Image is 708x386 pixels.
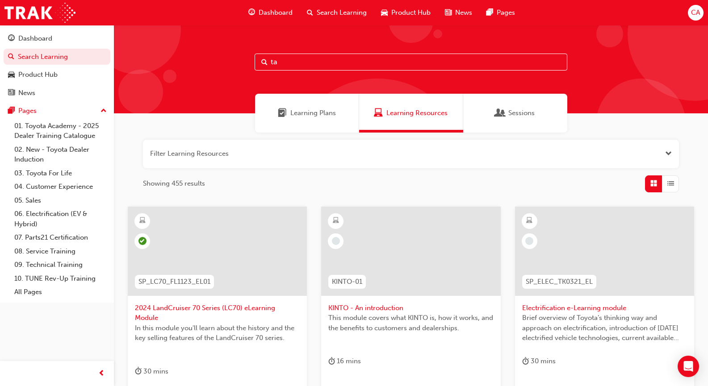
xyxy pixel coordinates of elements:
[391,8,431,18] span: Product Hub
[328,303,493,313] span: KINTO - An introduction
[497,8,515,18] span: Pages
[667,178,674,189] span: List
[374,4,438,22] a: car-iconProduct Hub
[255,54,567,71] input: Search...
[4,29,110,103] button: DashboardSearch LearningProduct HubNews
[8,71,15,79] span: car-icon
[526,215,532,227] span: learningResourceType_ELEARNING-icon
[4,66,110,83] a: Product Hub
[522,313,687,343] span: Brief overview of Toyota’s thinking way and approach on electrification, introduction of [DATE] e...
[255,94,359,133] a: Learning PlansLearning Plans
[4,3,75,23] img: Trak
[508,108,535,118] span: Sessions
[11,207,110,231] a: 06. Electrification (EV & Hybrid)
[138,237,147,245] span: learningRecordVerb_PASS-icon
[445,7,452,18] span: news-icon
[317,8,367,18] span: Search Learning
[11,258,110,272] a: 09. Technical Training
[522,356,556,367] div: 30 mins
[300,4,374,22] a: search-iconSearch Learning
[18,106,37,116] div: Pages
[328,356,361,367] div: 16 mins
[381,7,388,18] span: car-icon
[526,277,593,287] span: SP_ELEC_TK0321_EL
[18,33,52,44] div: Dashboard
[438,4,479,22] a: news-iconNews
[650,178,657,189] span: Grid
[261,57,268,67] span: Search
[135,303,300,323] span: 2024 LandCruiser 70 Series (LC70) eLearning Module
[135,366,142,377] span: duration-icon
[374,108,383,118] span: Learning Resources
[18,88,35,98] div: News
[4,30,110,47] a: Dashboard
[11,194,110,208] a: 05. Sales
[11,166,110,180] a: 03. Toyota For Life
[4,85,110,101] a: News
[486,7,493,18] span: pages-icon
[135,366,168,377] div: 30 mins
[8,53,14,61] span: search-icon
[455,8,472,18] span: News
[135,323,300,343] span: In this module you'll learn about the history and the key selling features of the LandCruiser 70 ...
[241,4,300,22] a: guage-iconDashboard
[11,272,110,286] a: 10. TUNE Rev-Up Training
[278,108,287,118] span: Learning Plans
[248,7,255,18] span: guage-icon
[525,237,533,245] span: learningRecordVerb_NONE-icon
[359,94,463,133] a: Learning ResourcesLearning Resources
[691,8,700,18] span: CA
[522,356,529,367] span: duration-icon
[496,108,505,118] span: Sessions
[8,35,15,43] span: guage-icon
[8,107,15,115] span: pages-icon
[290,108,336,118] span: Learning Plans
[332,237,340,245] span: learningRecordVerb_NONE-icon
[307,7,313,18] span: search-icon
[4,103,110,119] button: Pages
[332,277,362,287] span: KINTO-01
[139,215,146,227] span: learningResourceType_ELEARNING-icon
[143,178,205,189] span: Showing 455 results
[11,180,110,194] a: 04. Customer Experience
[11,285,110,299] a: All Pages
[479,4,522,22] a: pages-iconPages
[678,356,699,377] div: Open Intercom Messenger
[8,89,15,97] span: news-icon
[259,8,293,18] span: Dashboard
[328,356,335,367] span: duration-icon
[11,245,110,258] a: 08. Service Training
[328,313,493,333] span: This module covers what KINTO is, how it works, and the benefits to customers and dealerships.
[18,70,58,80] div: Product Hub
[11,143,110,166] a: 02. New - Toyota Dealer Induction
[463,94,567,133] a: SessionsSessions
[101,105,107,117] span: up-icon
[138,277,210,287] span: SP_LC70_FL1123_EL01
[333,215,339,227] span: learningResourceType_ELEARNING-icon
[11,119,110,143] a: 01. Toyota Academy - 2025 Dealer Training Catalogue
[665,149,672,159] button: Open the filter
[522,303,687,313] span: Electrification e-Learning module
[386,108,448,118] span: Learning Resources
[98,368,105,379] span: prev-icon
[11,231,110,245] a: 07. Parts21 Certification
[688,5,704,21] button: CA
[4,49,110,65] a: Search Learning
